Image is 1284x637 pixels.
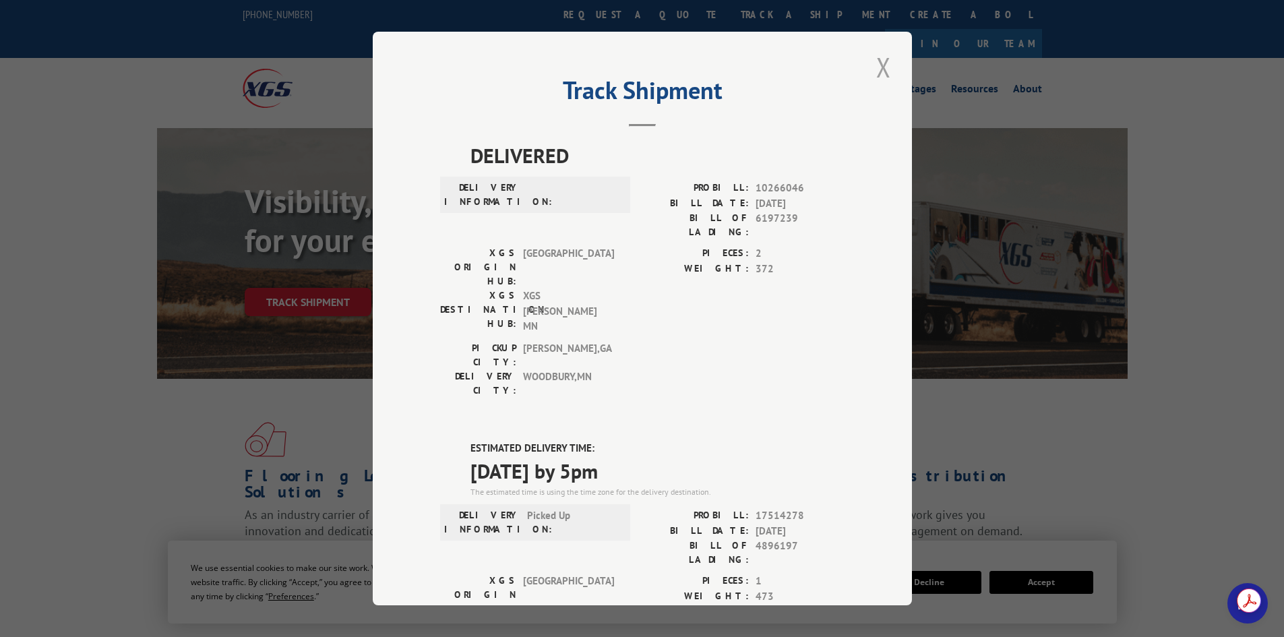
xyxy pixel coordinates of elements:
[1227,583,1268,624] a: Open chat
[523,369,614,398] span: WOODBURY , MN
[756,524,845,539] span: [DATE]
[756,211,845,239] span: 6197239
[642,589,749,605] label: WEIGHT:
[756,539,845,567] span: 4896197
[756,246,845,262] span: 2
[642,508,749,524] label: PROBILL:
[440,574,516,616] label: XGS ORIGIN HUB:
[642,246,749,262] label: PIECES:
[756,589,845,605] span: 473
[440,289,516,334] label: XGS DESTINATION HUB:
[440,341,516,369] label: PICKUP CITY:
[470,441,845,456] label: ESTIMATED DELIVERY TIME:
[523,289,614,334] span: XGS [PERSON_NAME] MN
[756,262,845,277] span: 372
[642,574,749,589] label: PIECES:
[642,211,749,239] label: BILL OF LADING:
[523,246,614,289] span: [GEOGRAPHIC_DATA]
[523,341,614,369] span: [PERSON_NAME] , GA
[756,196,845,212] span: [DATE]
[440,246,516,289] label: XGS ORIGIN HUB:
[470,456,845,486] span: [DATE] by 5pm
[444,181,520,209] label: DELIVERY INFORMATION:
[872,49,895,86] button: Close modal
[470,140,845,171] span: DELIVERED
[444,508,520,537] label: DELIVERY INFORMATION:
[642,181,749,196] label: PROBILL:
[527,508,618,537] span: Picked Up
[523,574,614,616] span: [GEOGRAPHIC_DATA]
[756,181,845,196] span: 10266046
[440,369,516,398] label: DELIVERY CITY:
[642,524,749,539] label: BILL DATE:
[642,196,749,212] label: BILL DATE:
[642,262,749,277] label: WEIGHT:
[642,539,749,567] label: BILL OF LADING:
[440,81,845,107] h2: Track Shipment
[756,574,845,589] span: 1
[470,486,845,498] div: The estimated time is using the time zone for the delivery destination.
[756,508,845,524] span: 17514278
